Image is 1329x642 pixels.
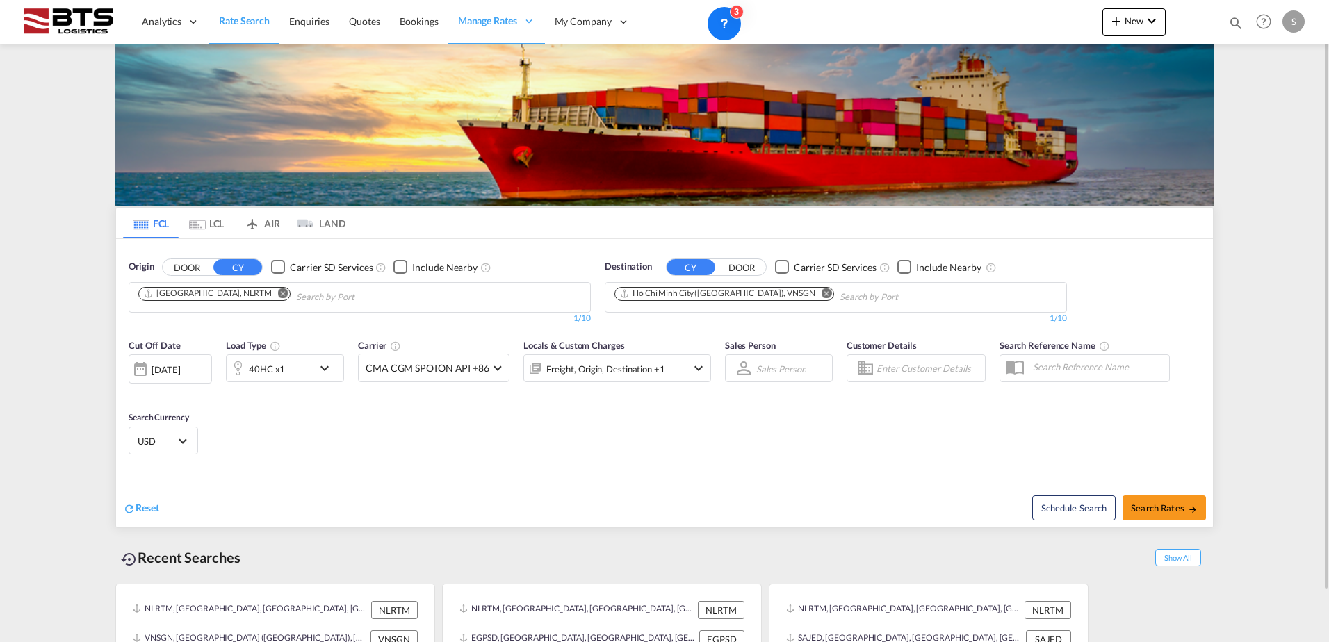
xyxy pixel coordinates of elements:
[270,340,281,352] md-icon: icon-information-outline
[271,260,373,274] md-checkbox: Checkbox No Ink
[877,358,981,379] input: Enter Customer Details
[133,601,368,619] div: NLRTM, Rotterdam, Netherlands, Western Europe, Europe
[290,261,373,274] div: Carrier SD Services
[163,259,211,275] button: DOOR
[725,340,776,351] span: Sales Person
[546,359,665,379] div: Freight Origin Destination Factory Stuffing
[143,288,275,299] div: Press delete to remove this chip.
[459,601,694,619] div: NLRTM, Rotterdam, Netherlands, Western Europe, Europe
[226,340,281,351] span: Load Type
[21,6,115,38] img: cdcc71d0be7811ed9adfbf939d2aa0e8.png
[136,283,434,308] md-chips-wrap: Chips container. Use arrow keys to select chips.
[523,354,711,382] div: Freight Origin Destination Factory Stuffingicon-chevron-down
[142,15,181,28] span: Analytics
[129,382,139,401] md-datepicker: Select
[1108,15,1160,26] span: New
[123,208,179,238] md-tab-item: FCL
[1099,340,1110,352] md-icon: Your search will be saved by the below given name
[690,360,707,377] md-icon: icon-chevron-down
[1282,10,1305,33] div: S
[986,262,997,273] md-icon: Unchecked: Ignores neighbouring ports when fetching rates.Checked : Includes neighbouring ports w...
[605,313,1067,324] div: 1/10
[717,259,766,275] button: DOOR
[1155,549,1201,566] span: Show All
[136,502,159,513] span: Reset
[458,14,517,28] span: Manage Rates
[316,360,340,377] md-icon: icon-chevron-down
[123,208,345,238] md-pagination-wrapper: Use the left and right arrow keys to navigate between tabs
[290,208,345,238] md-tab-item: LAND
[152,363,180,376] div: [DATE]
[371,601,418,619] div: NLRTM
[358,340,401,351] span: Carrier
[1252,10,1282,35] div: Help
[1032,495,1116,520] button: Note: By default Schedule search will only considerorigin ports, destination ports and cut off da...
[289,15,329,27] span: Enquiries
[393,260,478,274] md-checkbox: Checkbox No Ink
[115,542,246,573] div: Recent Searches
[234,208,290,238] md-tab-item: AIR
[619,288,818,299] div: Press delete to remove this chip.
[1143,13,1160,29] md-icon: icon-chevron-down
[213,259,262,275] button: CY
[116,239,1213,527] div: OriginDOOR CY Checkbox No InkUnchecked: Search for CY (Container Yard) services for all selected ...
[1102,8,1166,36] button: icon-plus 400-fgNewicon-chevron-down
[129,354,212,384] div: [DATE]
[390,340,401,352] md-icon: The selected Trucker/Carrierwill be displayed in the rate results If the rates are from another f...
[129,313,591,324] div: 1/10
[794,261,877,274] div: Carrier SD Services
[523,340,625,351] span: Locals & Custom Charges
[1188,504,1198,514] md-icon: icon-arrow-right
[123,501,159,516] div: icon-refreshReset
[244,215,261,226] md-icon: icon-airplane
[775,260,877,274] md-checkbox: Checkbox No Ink
[1252,10,1275,33] span: Help
[555,15,612,28] span: My Company
[840,286,972,308] input: Chips input.
[121,551,138,568] md-icon: icon-backup-restore
[755,359,808,379] md-select: Sales Person
[296,286,428,308] input: Chips input.
[400,15,439,27] span: Bookings
[129,260,154,274] span: Origin
[219,15,270,26] span: Rate Search
[1123,495,1206,520] button: Search Ratesicon-arrow-right
[375,262,386,273] md-icon: Unchecked: Search for CY (Container Yard) services for all selected carriers.Checked : Search for...
[269,288,290,302] button: Remove
[123,502,136,515] md-icon: icon-refresh
[366,361,489,375] span: CMA CGM SPOTON API +86
[879,262,890,273] md-icon: Unchecked: Search for CY (Container Yard) services for all selected carriers.Checked : Search for...
[138,435,177,447] span: USD
[143,288,272,299] div: Rotterdam, NLRTM
[129,340,181,351] span: Cut Off Date
[115,44,1214,206] img: LCL+%26+FCL+BACKGROUND.png
[1131,502,1198,513] span: Search Rates
[897,260,981,274] md-checkbox: Checkbox No Ink
[1108,13,1125,29] md-icon: icon-plus 400-fg
[412,261,478,274] div: Include Nearby
[249,359,285,379] div: 40HC x1
[605,260,652,274] span: Destination
[916,261,981,274] div: Include Nearby
[813,288,833,302] button: Remove
[349,15,380,27] span: Quotes
[136,431,190,451] md-select: Select Currency: $ USDUnited States Dollar
[1228,15,1244,36] div: icon-magnify
[619,288,815,299] div: Ho Chi Minh City (Saigon), VNSGN
[179,208,234,238] md-tab-item: LCL
[226,354,344,382] div: 40HC x1icon-chevron-down
[480,262,491,273] md-icon: Unchecked: Ignores neighbouring ports when fetching rates.Checked : Includes neighbouring ports w...
[667,259,715,275] button: CY
[1026,356,1169,377] input: Search Reference Name
[1000,340,1110,351] span: Search Reference Name
[1025,601,1071,619] div: NLRTM
[786,601,1021,619] div: NLRTM, Rotterdam, Netherlands, Western Europe, Europe
[129,412,189,422] span: Search Currency
[698,601,744,619] div: NLRTM
[612,283,977,308] md-chips-wrap: Chips container. Use arrow keys to select chips.
[847,340,917,351] span: Customer Details
[1228,15,1244,31] md-icon: icon-magnify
